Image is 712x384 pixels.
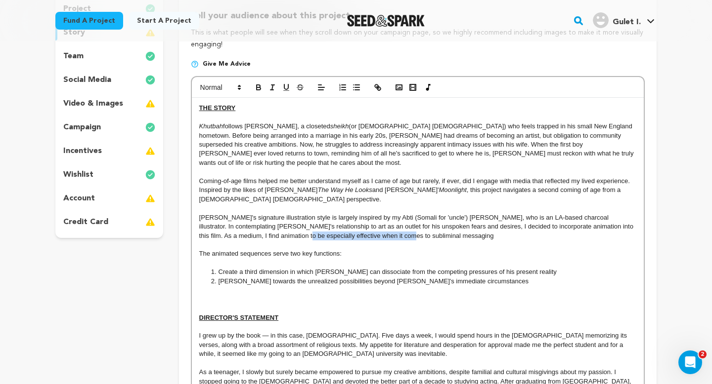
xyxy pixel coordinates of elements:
button: video & images [55,96,163,112]
img: check-circle-full.svg [145,50,155,62]
button: social media [55,72,163,88]
p: video & images [63,98,123,110]
button: account [55,191,163,206]
p: wishlist [63,169,93,181]
p: follows [PERSON_NAME], a closeted (or [DEMOGRAPHIC_DATA] [DEMOGRAPHIC_DATA]) who feels trapped in... [199,122,636,167]
img: check-circle-full.svg [145,121,155,133]
em: sheikh [330,122,349,130]
u: THE STORY [199,104,236,112]
button: incentives [55,143,163,159]
img: Seed&Spark Logo Dark Mode [347,15,425,27]
em: Khutbah [199,122,223,130]
img: warning-full.svg [145,216,155,228]
img: warning-full.svg [145,98,155,110]
p: The animated sequences serve two key functions: [199,249,636,258]
iframe: Intercom live chat [678,350,702,374]
img: check-circle-full.svg [145,74,155,86]
p: social media [63,74,111,86]
button: wishlist [55,167,163,183]
p: team [63,50,84,62]
u: DIRECTOR'S STATEMENT [199,314,279,321]
p: campaign [63,121,101,133]
img: help-circle.svg [191,60,199,68]
img: check-circle-full.svg [145,169,155,181]
button: credit card [55,214,163,230]
a: Start a project [129,12,199,30]
a: Seed&Spark Homepage [347,15,425,27]
li: [PERSON_NAME] towards the unrealized possibilities beyond [PERSON_NAME]'s immediate circumstances [209,277,636,286]
p: [PERSON_NAME]'s signature illustration style is largely inspired by my Abti (Somali for 'uncle') ... [199,213,636,240]
p: account [63,192,95,204]
img: warning-full.svg [145,145,155,157]
span: 2 [699,350,707,358]
span: Gulet I. [613,18,641,26]
em: Moonlight [439,186,466,193]
li: Create a third dimension in which [PERSON_NAME] can dissociate from the competing pressures of hi... [209,268,636,276]
p: Coming-of-age films helped me better understand myself as I came of age but rarely, if ever, did ... [199,177,636,204]
p: credit card [63,216,108,228]
button: team [55,48,163,64]
span: Gulet I.'s Profile [591,10,657,31]
em: The Way He Looks [317,186,372,193]
img: user.png [593,12,609,28]
a: Fund a project [55,12,123,30]
div: Gulet I.'s Profile [593,12,641,28]
img: warning-full.svg [145,192,155,204]
span: Give me advice [203,60,251,68]
button: campaign [55,119,163,135]
p: I grew up by the book — in this case, [DEMOGRAPHIC_DATA]. Five days a week, I would spend hours i... [199,331,636,358]
p: incentives [63,145,102,157]
a: Gulet I.'s Profile [591,10,657,28]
